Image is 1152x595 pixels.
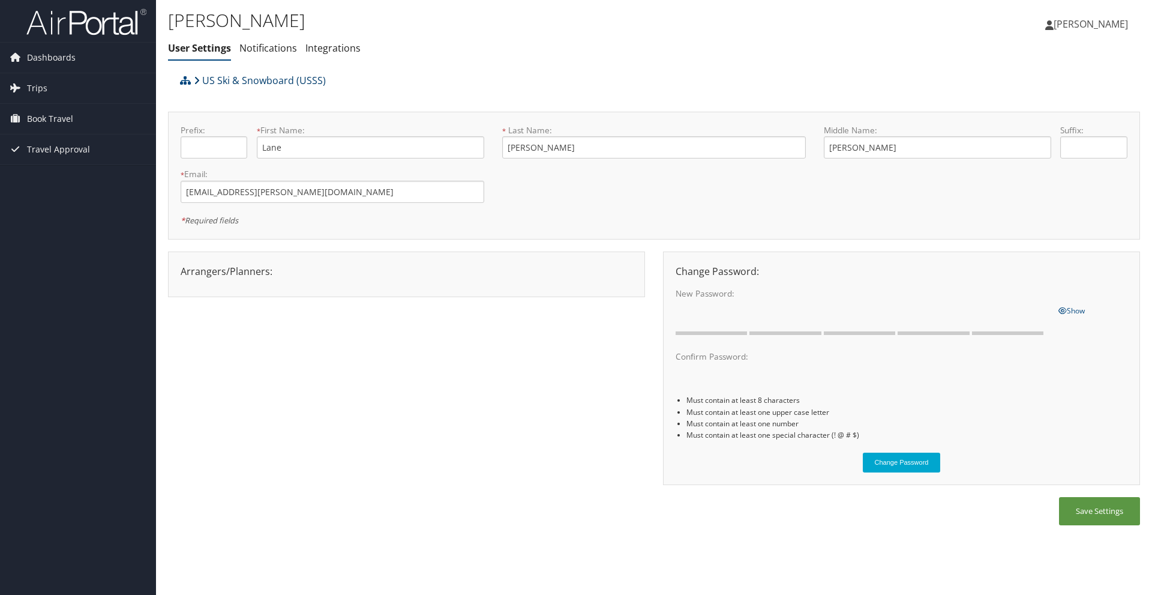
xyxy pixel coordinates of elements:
li: Must contain at least one special character (! @ # $) [686,429,1127,441]
button: Save Settings [1059,497,1140,525]
span: Dashboards [27,43,76,73]
span: Trips [27,73,47,103]
label: Confirm Password: [676,351,1049,363]
a: Integrations [305,41,361,55]
a: US Ski & Snowboard (USSS) [194,68,326,92]
label: Email: [181,168,484,180]
a: [PERSON_NAME] [1045,6,1140,42]
li: Must contain at least one number [686,418,1127,429]
a: Show [1058,303,1085,316]
label: Prefix: [181,124,247,136]
label: Suffix: [1060,124,1127,136]
a: User Settings [168,41,231,55]
label: Last Name: [502,124,806,136]
div: Arrangers/Planners: [172,264,641,279]
span: Show [1058,306,1085,316]
span: Book Travel [27,104,73,134]
label: Middle Name: [824,124,1051,136]
a: Notifications [239,41,297,55]
label: New Password: [676,288,1049,300]
label: First Name: [257,124,484,136]
span: [PERSON_NAME] [1054,17,1128,31]
h1: [PERSON_NAME] [168,8,816,33]
li: Must contain at least one upper case letter [686,406,1127,418]
div: Change Password: [667,264,1136,279]
em: Required fields [181,215,238,226]
li: Must contain at least 8 characters [686,394,1127,406]
button: Change Password [863,453,941,473]
span: Travel Approval [27,134,90,165]
img: airportal-logo.png [26,8,146,36]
